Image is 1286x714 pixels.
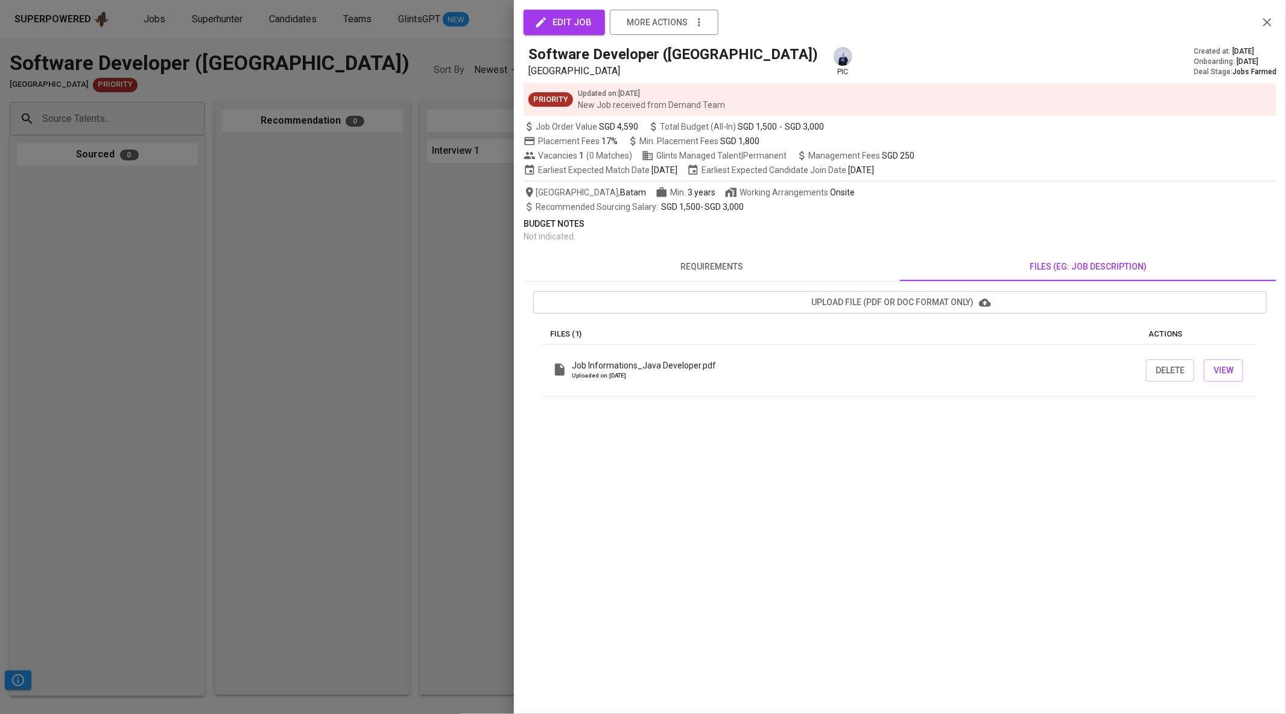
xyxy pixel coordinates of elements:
[1232,46,1254,57] span: [DATE]
[1156,363,1185,378] span: Delete
[528,65,620,77] span: [GEOGRAPHIC_DATA]
[1194,67,1276,77] div: Deal Stage :
[808,151,914,160] span: Management Fees
[528,45,818,64] h5: Software Developer ([GEOGRAPHIC_DATA])
[524,186,646,198] span: [GEOGRAPHIC_DATA] ,
[882,151,914,160] span: SGD 250
[830,186,855,198] div: Onsite
[688,188,715,197] span: 3 years
[1146,359,1194,382] button: Delete
[725,186,855,198] span: Working Arrangements
[1232,68,1276,76] span: Jobs Farmed
[1214,363,1234,378] span: View
[639,136,759,146] span: Min. Placement Fees
[536,202,660,212] span: Recommended Sourcing Salary :
[705,202,744,212] span: SGD 3,000
[572,371,716,380] p: Uploaded on: [DATE]
[543,295,1257,310] span: upload file (pdf or doc format only)
[524,232,575,241] span: Not indicated .
[651,164,677,176] span: [DATE]
[720,136,759,146] span: SGD 1,800
[578,99,725,111] p: New Job received from Demand Team
[599,121,638,133] span: SGD 4,590
[785,121,824,133] span: SGD 3,000
[524,150,632,162] span: Vacancies ( 0 Matches )
[1194,57,1276,67] div: Onboarding :
[610,10,718,35] button: more actions
[648,121,824,133] span: Total Budget (All-In)
[538,136,618,146] span: Placement Fees
[670,188,715,197] span: Min.
[550,328,1148,340] p: Files (1)
[578,88,725,99] p: Updated on : [DATE]
[687,164,874,176] span: Earliest Expected Candidate Join Date
[1194,46,1276,57] div: Created at :
[533,291,1267,314] button: upload file (pdf or doc format only)
[1237,57,1258,67] span: [DATE]
[642,150,787,162] span: Glints Managed Talent | Permanent
[620,186,646,198] span: Batam
[779,121,782,133] span: -
[537,14,592,30] span: edit job
[832,46,854,77] div: pic
[907,259,1269,274] span: files (eg: job description)
[834,47,852,66] img: annisa@glints.com
[536,201,744,213] span: -
[524,218,1276,230] p: Budget Notes
[1148,328,1250,340] p: actions
[524,121,638,133] span: Job Order Value
[627,15,688,30] span: more actions
[524,164,677,176] span: Earliest Expected Match Date
[528,94,573,106] span: Priority
[601,136,618,146] span: 17%
[1204,359,1243,382] button: View
[531,259,893,274] span: requirements
[661,202,700,212] span: SGD 1,500
[848,164,874,176] span: [DATE]
[524,10,605,35] button: edit job
[738,121,777,133] span: SGD 1,500
[577,150,584,162] span: 1
[572,359,716,371] p: Job Informations_Java Developer.pdf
